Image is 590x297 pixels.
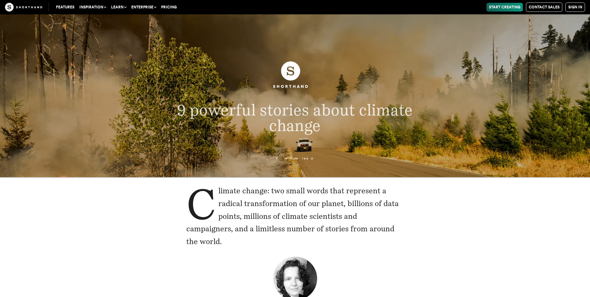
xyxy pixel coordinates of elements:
[153,157,436,160] p: 6 minute read
[526,2,562,12] a: Contact Sales
[177,100,413,134] span: 9 powerful stories about climate change
[486,3,523,12] a: Start Creating
[109,3,129,12] button: Learn
[129,3,159,12] button: Enterprise
[53,3,77,12] a: Features
[159,3,179,12] a: Pricing
[565,2,585,12] a: Sign in
[5,3,42,12] img: The Craft
[186,185,404,248] p: Climate change: two small words that represent a radical transformation of our planet, billions o...
[77,3,109,12] button: Inspiration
